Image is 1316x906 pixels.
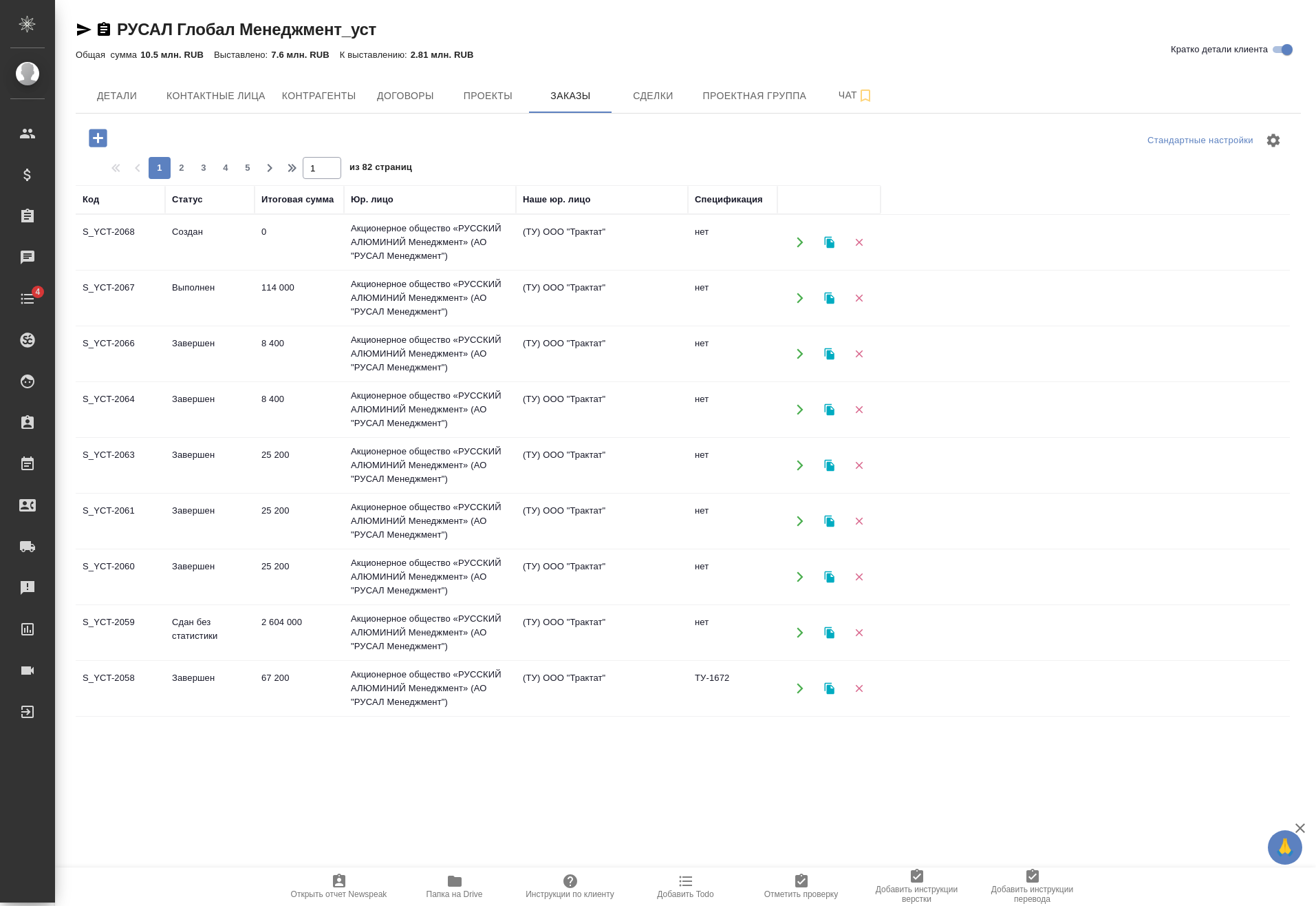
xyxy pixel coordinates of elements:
td: S_YCT-2066 [76,330,165,378]
span: Заказы [537,87,603,105]
span: 2 [171,161,193,175]
td: (ТУ) ООО "Трактат" [516,553,688,601]
td: ТУ-1672 [688,720,777,768]
td: Акционерное общество «РУССКИЙ АЛЮМИНИЙ Менеджмент» (АО "РУСАЛ Менеджмент") [344,549,516,604]
button: 2 [171,157,193,179]
button: Клонировать [815,340,843,368]
td: Акционерное общество «РУССКИЙ АЛЮМИНИЙ Менеджмент» (АО "РУСАЛ Менеджмент") [344,438,516,493]
td: 2 604 000 [255,609,344,657]
td: S_YCT-2064 [76,386,165,434]
span: из 82 страниц [349,159,412,179]
button: 4 [215,157,237,179]
span: Контрагенты [282,87,356,105]
button: Открыть [786,229,814,257]
button: Открыть [786,619,814,647]
div: Юр. лицо [351,193,393,207]
span: Настроить таблицу [1257,124,1290,157]
td: 33 600 [255,720,344,768]
td: (ТУ) ООО "Трактат" [516,609,688,657]
button: Добавить проект [79,124,117,152]
button: Удалить [845,507,873,536]
div: Наше юр. лицо [523,193,591,207]
button: Клонировать [815,284,843,313]
span: 4 [215,161,237,175]
p: 2.81 млн. RUB [411,50,484,60]
button: Открыть [786,563,814,591]
button: 5 [237,157,259,179]
td: Акционерное общество «РУССКИЙ АЛЮМИНИЙ Менеджмент» (АО "РУСАЛ Менеджмент") [344,661,516,716]
td: нет [688,441,777,489]
td: нет [688,609,777,657]
a: 4 [3,282,52,316]
td: (ТУ) ООО "Трактат" [516,497,688,545]
td: S_YCT-2063 [76,441,165,489]
td: Акционерное общество «РУССКИЙ АЛЮМИНИЙ Менеджмент» (АО "РУСАЛ Менеджмент") [344,271,516,326]
td: Завершен [165,664,255,713]
td: ТУ-1672 [688,664,777,713]
div: Код [83,193,99,207]
td: 8 400 [255,386,344,434]
span: 5 [237,161,259,175]
button: Клонировать [815,619,843,647]
td: Акционерное общество «РУССКИЙ АЛЮМИНИЙ Менеджмент» (АО "РУСАЛ Менеджмент") [344,326,516,381]
span: Сделки [620,87,686,105]
td: 25 200 [255,441,344,489]
td: S_YCT-2057 [76,720,165,768]
td: нет [688,553,777,601]
td: Акционерное общество «РУССКИЙ АЛЮМИНИЙ Менеджмент» (АО "РУСАЛ Менеджмент") [344,605,516,660]
td: 67 200 [255,664,344,713]
td: Выполнен [165,274,255,322]
td: Акционерное общество «РУССКИЙ АЛЮМИНИЙ Менеджмент» (АО "РУСАЛ Менеджмент") [344,717,516,772]
td: S_YCT-2058 [76,664,165,713]
span: Проектная группа [702,87,806,105]
td: Завершен [165,441,255,489]
button: Скопировать ссылку [96,21,112,38]
td: Создан [165,218,255,266]
button: Открыть [786,340,814,368]
td: (ТУ) ООО "Трактат" [516,386,688,434]
span: Чат [823,87,889,104]
p: 7.6 млн. RUB [271,50,339,60]
svg: Подписаться [857,87,874,104]
span: 🙏 [1273,833,1297,862]
button: Клонировать [815,563,843,591]
td: Завершен [165,386,255,434]
td: (ТУ) ООО "Трактат" [516,720,688,768]
td: 8 400 [255,330,344,378]
td: нет [688,386,777,434]
span: Проекты [455,87,521,105]
td: нет [688,218,777,266]
div: split button [1144,130,1257,151]
td: Сдан без статистики [165,609,255,657]
button: Открыть [786,675,814,703]
button: Клонировать [815,452,843,480]
button: Клонировать [815,507,843,536]
button: Клонировать [815,229,843,257]
button: Скопировать ссылку для ЯМессенджера [76,21,92,38]
span: Договоры [372,87,438,105]
button: Удалить [845,563,873,591]
span: Кратко детали клиента [1171,43,1268,56]
p: К выставлению: [340,50,411,60]
span: 4 [27,285,48,299]
button: Удалить [845,619,873,647]
td: 0 [255,218,344,266]
td: Акционерное общество «РУССКИЙ АЛЮМИНИЙ Менеджмент» (АО "РУСАЛ Менеджмент") [344,215,516,270]
td: 114 000 [255,274,344,322]
p: Общая сумма [76,50,140,60]
button: Открыть [786,284,814,313]
span: Контактные лица [166,87,266,105]
td: (ТУ) ООО "Трактат" [516,274,688,322]
td: нет [688,497,777,545]
td: (ТУ) ООО "Трактат" [516,664,688,713]
td: (ТУ) ООО "Трактат" [516,218,688,266]
td: 25 200 [255,553,344,601]
span: 3 [193,161,215,175]
td: Завершен [165,497,255,545]
td: нет [688,274,777,322]
td: 25 200 [255,497,344,545]
button: Удалить [845,396,873,424]
td: нет [688,330,777,378]
div: Спецификация [695,193,763,207]
td: Акционерное общество «РУССКИЙ АЛЮМИНИЙ Менеджмент» (АО "РУСАЛ Менеджмент") [344,494,516,549]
